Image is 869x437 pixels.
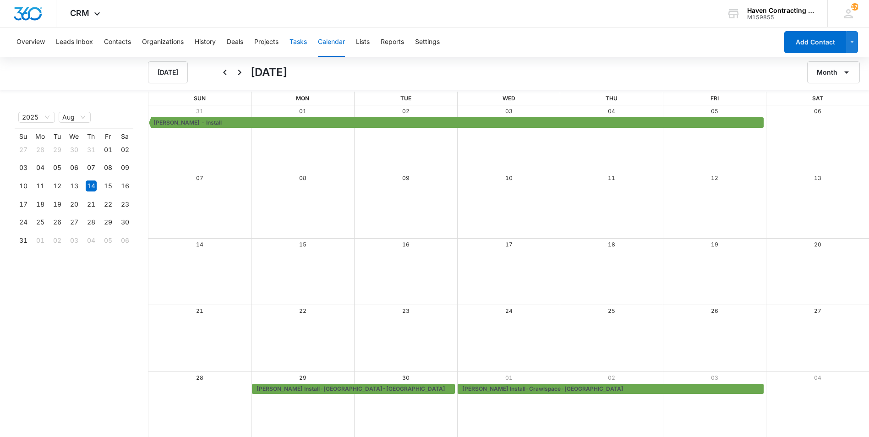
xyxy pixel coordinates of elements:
td: 2025-08-15 [99,177,116,195]
div: 09 [120,162,131,173]
div: Scott Cook Install-Melbourne-French Drain [254,385,453,393]
div: 03 [18,162,29,173]
a: 31 [196,108,203,115]
td: 2025-09-05 [99,231,116,250]
button: Reports [381,27,404,57]
a: 18 [608,241,615,248]
div: 14 [86,180,97,191]
td: 2025-08-28 [82,213,99,232]
td: 2025-09-03 [66,231,82,250]
a: 03 [711,374,718,381]
button: Calendar [318,27,345,57]
span: [PERSON_NAME] - Install [153,119,222,127]
div: 03 [69,235,80,246]
h1: [DATE] [251,64,287,81]
span: CRM [70,8,89,18]
div: 16 [120,180,131,191]
td: 2025-07-28 [32,141,49,159]
div: 05 [103,235,114,246]
td: 2025-08-10 [15,177,32,195]
td: 2025-08-14 [82,177,99,195]
button: Next [232,65,247,80]
div: 29 [52,144,63,155]
div: 01 [103,144,114,155]
td: 2025-08-04 [32,159,49,177]
button: Settings [415,27,440,57]
td: 2025-09-01 [32,231,49,250]
button: Overview [16,27,45,57]
td: 2025-08-12 [49,177,66,195]
div: 01 [35,235,46,246]
td: 2025-07-27 [15,141,32,159]
td: 2025-08-08 [99,159,116,177]
td: 2025-08-03 [15,159,32,177]
td: 2025-08-09 [116,159,133,177]
div: 21 [86,199,97,210]
div: 27 [18,144,29,155]
td: 2025-08-21 [82,195,99,213]
div: 19 [52,199,63,210]
div: 02 [52,235,63,246]
button: Deals [227,27,243,57]
td: 2025-08-13 [66,177,82,195]
td: 2025-08-29 [99,213,116,232]
a: 20 [814,241,821,248]
a: 06 [814,108,821,115]
div: 17 [18,199,29,210]
td: 2025-07-31 [82,141,99,159]
button: Contacts [104,27,131,57]
div: 23 [120,199,131,210]
div: 04 [35,162,46,173]
a: 23 [402,307,410,314]
div: 27 [69,217,80,228]
a: 26 [711,307,718,314]
button: Back [218,65,232,80]
span: Sat [812,95,823,102]
button: Projects [254,27,279,57]
button: Leads Inbox [56,27,93,57]
div: 30 [120,217,131,228]
span: Wed [503,95,515,102]
div: Nancy Wren Install-Crawlspace-Batesville [460,385,761,393]
td: 2025-09-04 [82,231,99,250]
td: 2025-08-01 [99,141,116,159]
th: Su [15,132,32,141]
a: 27 [814,307,821,314]
div: 24 [18,217,29,228]
td: 2025-08-31 [15,231,32,250]
div: 20 [69,199,80,210]
div: 25 [35,217,46,228]
td: 2025-08-11 [32,177,49,195]
div: 07 [86,162,97,173]
td: 2025-08-05 [49,159,66,177]
th: Mo [32,132,49,141]
a: 05 [711,108,718,115]
div: account name [747,7,814,14]
span: 170 [851,3,858,11]
a: 22 [299,307,306,314]
div: 04 [86,235,97,246]
a: 14 [196,241,203,248]
td: 2025-08-30 [116,213,133,232]
button: Lists [356,27,370,57]
span: [PERSON_NAME] Install-Crawlspace-[GEOGRAPHIC_DATA] [462,385,623,393]
th: Th [82,132,99,141]
div: 18 [35,199,46,210]
button: History [195,27,216,57]
div: 05 [52,162,63,173]
a: 13 [814,175,821,181]
div: 31 [18,235,29,246]
td: 2025-08-23 [116,195,133,213]
th: Fr [99,132,116,141]
a: 28 [196,374,203,381]
div: 06 [120,235,131,246]
span: Mon [296,95,309,102]
a: 10 [505,175,513,181]
button: Month [807,61,860,83]
div: 28 [35,144,46,155]
div: 06 [69,162,80,173]
a: 07 [196,175,203,181]
span: Tue [400,95,411,102]
button: Organizations [142,27,184,57]
a: 02 [608,374,615,381]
